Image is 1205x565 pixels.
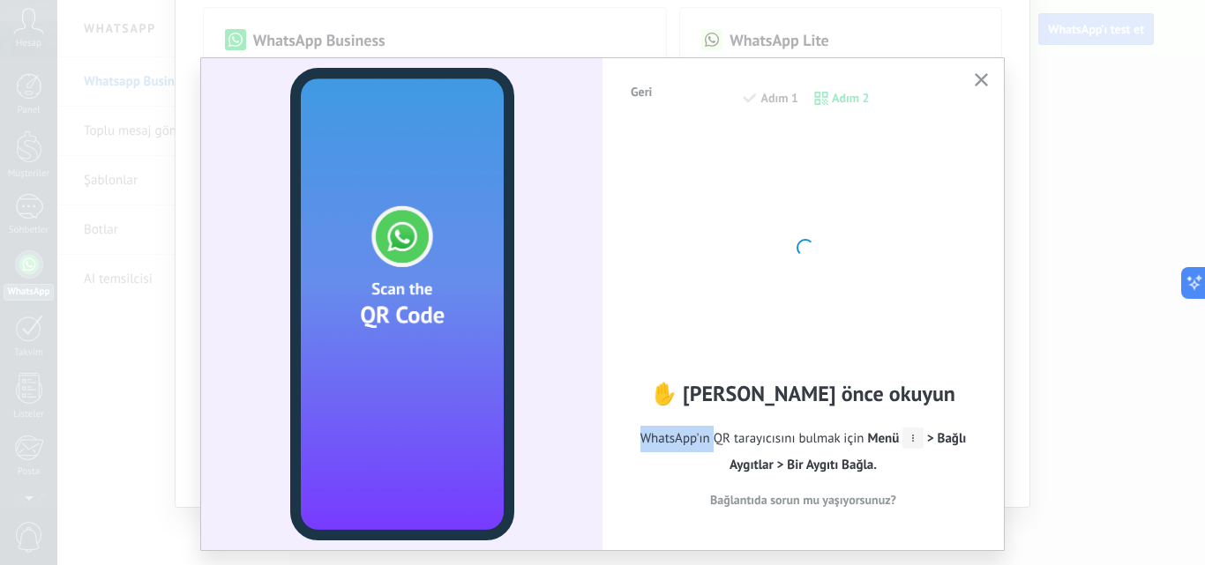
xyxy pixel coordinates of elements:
span: Menü [867,430,924,447]
span: Bağlantıda sorun mu yaşıyorsunuz? [710,494,896,506]
h2: ✋ [PERSON_NAME] önce okuyun [629,380,977,407]
button: Geri [623,78,660,105]
span: Geri [631,85,652,98]
button: Bağlantıda sorun mu yaşıyorsunuz? [629,487,977,513]
span: WhatsApp'ın QR tarayıcısını bulmak için [629,426,977,479]
span: > Bağlı Aygıtlar > Bir Aygıtı Bağla. [730,430,966,473]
